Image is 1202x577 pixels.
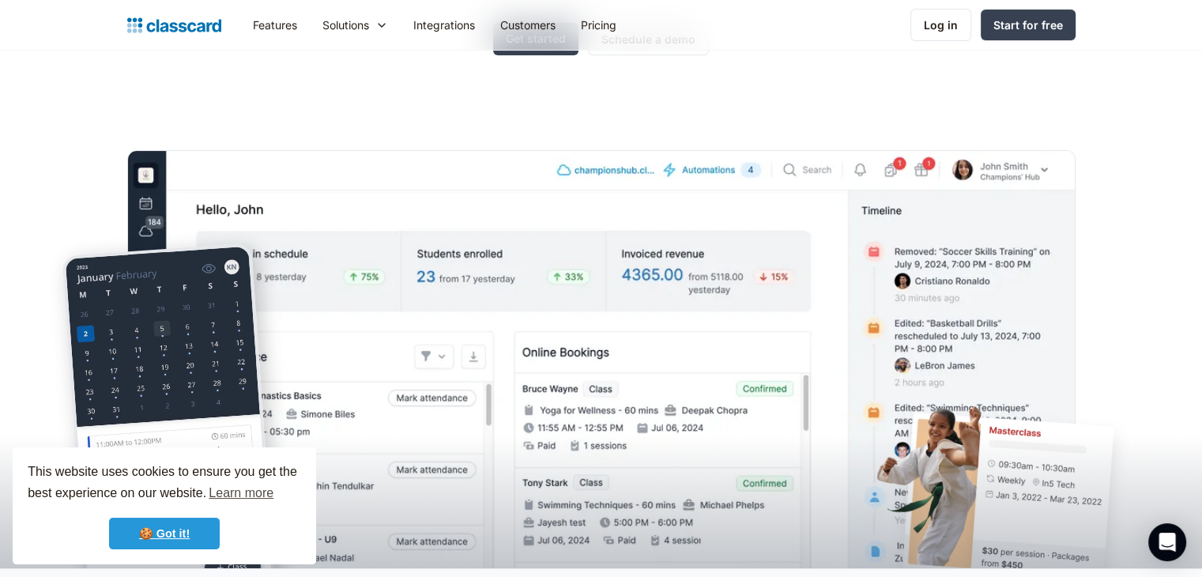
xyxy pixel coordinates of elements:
[568,7,629,43] a: Pricing
[993,17,1063,33] div: Start for free
[109,518,220,549] a: dismiss cookie message
[910,9,971,41] a: Log in
[206,481,276,505] a: learn more about cookies
[310,7,401,43] div: Solutions
[13,447,316,564] div: cookieconsent
[28,462,301,505] span: This website uses cookies to ensure you get the best experience on our website.
[924,17,958,33] div: Log in
[322,17,369,33] div: Solutions
[981,9,1076,40] a: Start for free
[127,14,221,36] a: Logo
[1148,523,1186,561] div: Open Intercom Messenger
[240,7,310,43] a: Features
[401,7,488,43] a: Integrations
[488,7,568,43] a: Customers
